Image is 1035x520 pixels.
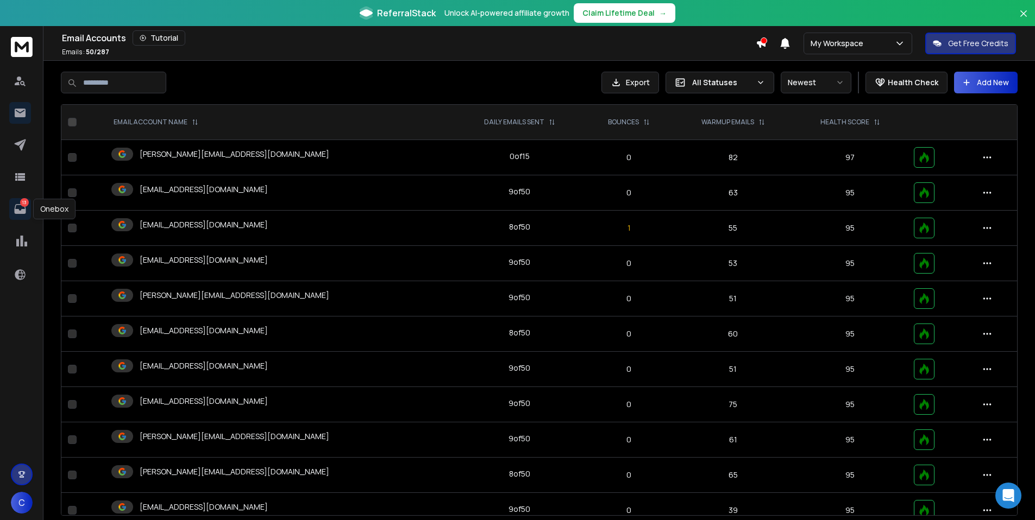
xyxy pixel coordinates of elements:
[673,316,793,352] td: 60
[140,149,329,160] p: [PERSON_NAME][EMAIL_ADDRESS][DOMAIN_NAME]
[140,219,268,230] p: [EMAIL_ADDRESS][DOMAIN_NAME]
[140,255,268,265] p: [EMAIL_ADDRESS][DOMAIN_NAME]
[592,293,667,304] p: 0
[377,7,436,20] span: ReferralStack
[140,184,268,195] p: [EMAIL_ADDRESS][DOMAIN_NAME]
[140,466,329,477] p: [PERSON_NAME][EMAIL_ADDRESS][DOMAIN_NAME]
[673,140,793,175] td: 82
[592,434,667,445] p: 0
[1017,7,1031,33] button: Close banner
[673,352,793,387] td: 51
[114,118,198,126] div: EMAIL ACCOUNT NAME
[11,492,33,513] button: C
[888,77,938,88] p: Health Check
[592,258,667,269] p: 0
[140,290,329,301] p: [PERSON_NAME][EMAIL_ADDRESS][DOMAIN_NAME]
[948,38,1008,49] p: Get Free Credits
[140,431,329,442] p: [PERSON_NAME][EMAIL_ADDRESS][DOMAIN_NAME]
[592,364,667,375] p: 0
[509,292,530,303] div: 9 of 50
[673,175,793,211] td: 63
[592,399,667,410] p: 0
[995,483,1021,509] div: Open Intercom Messenger
[140,325,268,336] p: [EMAIL_ADDRESS][DOMAIN_NAME]
[811,38,868,49] p: My Workspace
[133,30,185,46] button: Tutorial
[793,316,908,352] td: 95
[592,223,667,233] p: 1
[793,140,908,175] td: 97
[673,281,793,316] td: 51
[140,502,268,512] p: [EMAIL_ADDRESS][DOMAIN_NAME]
[509,363,530,373] div: 9 of 50
[484,118,544,126] p: DAILY EMAILS SENT
[509,398,530,409] div: 9 of 50
[9,198,31,220] a: 13
[574,3,675,23] button: Claim Lifetime Deal→
[793,281,908,316] td: 95
[62,30,756,46] div: Email Accounts
[793,422,908,458] td: 95
[925,33,1016,54] button: Get Free Credits
[793,352,908,387] td: 95
[33,199,76,219] div: Onebox
[793,246,908,281] td: 95
[509,186,530,197] div: 9 of 50
[86,47,109,56] span: 50 / 287
[673,246,793,281] td: 53
[592,470,667,480] p: 0
[592,152,667,163] p: 0
[509,468,530,479] div: 8 of 50
[62,48,109,56] p: Emails :
[601,72,659,93] button: Export
[820,118,869,126] p: HEALTH SCORE
[673,422,793,458] td: 61
[509,433,530,444] div: 9 of 50
[509,504,530,515] div: 9 of 50
[444,8,569,18] p: Unlock AI-powered affiliate growth
[509,221,530,232] div: 8 of 50
[659,8,667,18] span: →
[865,72,948,93] button: Health Check
[608,118,639,126] p: BOUNCES
[509,257,530,268] div: 9 of 50
[592,505,667,516] p: 0
[140,360,268,371] p: [EMAIL_ADDRESS][DOMAIN_NAME]
[592,328,667,339] p: 0
[673,211,793,246] td: 55
[692,77,752,88] p: All Statuses
[510,151,530,162] div: 0 of 15
[20,198,29,207] p: 13
[793,458,908,493] td: 95
[509,327,530,338] div: 8 of 50
[793,387,908,422] td: 95
[673,458,793,493] td: 65
[673,387,793,422] td: 75
[793,175,908,211] td: 95
[793,211,908,246] td: 95
[954,72,1018,93] button: Add New
[592,187,667,198] p: 0
[701,118,754,126] p: WARMUP EMAILS
[781,72,851,93] button: Newest
[140,396,268,407] p: [EMAIL_ADDRESS][DOMAIN_NAME]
